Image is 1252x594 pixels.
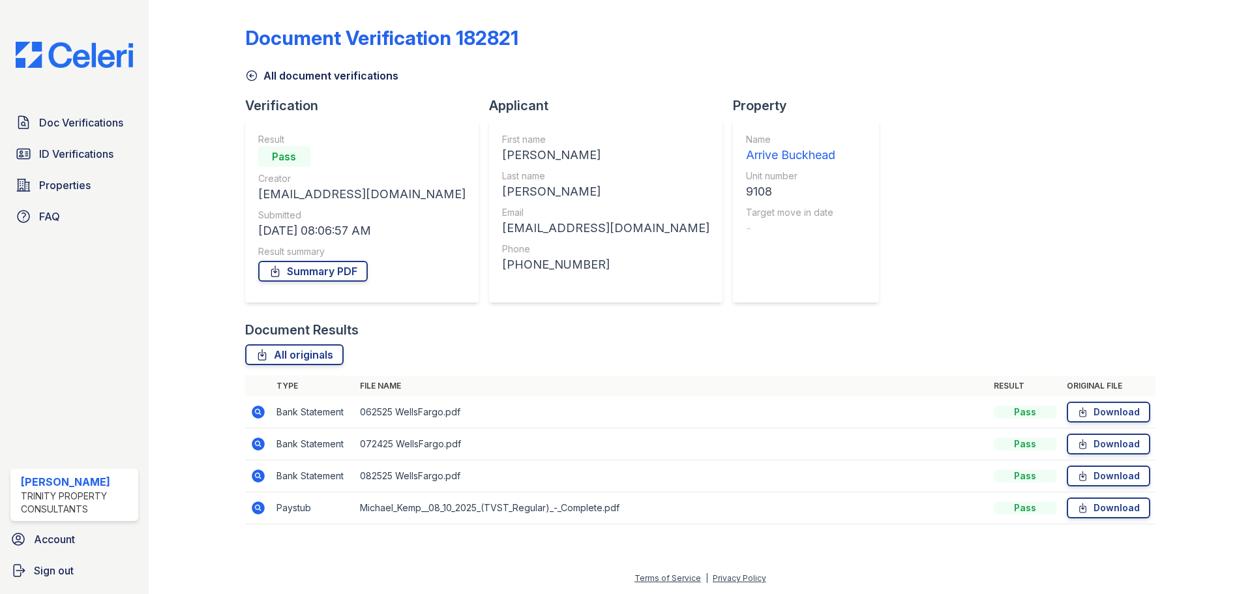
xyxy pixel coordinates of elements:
[706,573,708,583] div: |
[258,222,466,240] div: [DATE] 08:06:57 AM
[271,428,355,460] td: Bank Statement
[258,209,466,222] div: Submitted
[10,141,138,167] a: ID Verifications
[258,261,368,282] a: Summary PDF
[271,396,355,428] td: Bank Statement
[746,146,835,164] div: Arrive Buckhead
[34,531,75,547] span: Account
[355,376,989,396] th: File name
[10,110,138,136] a: Doc Verifications
[21,490,133,516] div: Trinity Property Consultants
[489,97,733,115] div: Applicant
[39,146,113,162] span: ID Verifications
[1067,497,1150,518] a: Download
[271,460,355,492] td: Bank Statement
[34,563,74,578] span: Sign out
[271,492,355,524] td: Paystub
[502,146,709,164] div: [PERSON_NAME]
[10,203,138,230] a: FAQ
[994,501,1056,514] div: Pass
[502,206,709,219] div: Email
[502,183,709,201] div: [PERSON_NAME]
[1062,376,1155,396] th: Original file
[502,256,709,274] div: [PHONE_NUMBER]
[5,557,143,584] a: Sign out
[258,146,310,167] div: Pass
[5,42,143,68] img: CE_Logo_Blue-a8612792a0a2168367f1c8372b55b34899dd931a85d93a1a3d3e32e68fde9ad4.png
[271,376,355,396] th: Type
[258,245,466,258] div: Result summary
[1067,434,1150,454] a: Download
[355,396,989,428] td: 062525 WellsFargo.pdf
[245,68,398,83] a: All document verifications
[245,97,489,115] div: Verification
[746,219,835,237] div: -
[502,219,709,237] div: [EMAIL_ADDRESS][DOMAIN_NAME]
[39,209,60,224] span: FAQ
[713,573,766,583] a: Privacy Policy
[746,133,835,164] a: Name Arrive Buckhead
[245,344,344,365] a: All originals
[502,170,709,183] div: Last name
[746,183,835,201] div: 9108
[994,406,1056,419] div: Pass
[355,460,989,492] td: 082525 WellsFargo.pdf
[258,185,466,203] div: [EMAIL_ADDRESS][DOMAIN_NAME]
[258,133,466,146] div: Result
[994,469,1056,483] div: Pass
[355,492,989,524] td: Michael_Kemp__08_10_2025_(TVST_Regular)_-_Complete.pdf
[245,321,359,339] div: Document Results
[746,170,835,183] div: Unit number
[245,26,518,50] div: Document Verification 182821
[746,133,835,146] div: Name
[39,115,123,130] span: Doc Verifications
[634,573,701,583] a: Terms of Service
[994,438,1056,451] div: Pass
[989,376,1062,396] th: Result
[39,177,91,193] span: Properties
[21,474,133,490] div: [PERSON_NAME]
[1067,402,1150,423] a: Download
[746,206,835,219] div: Target move in date
[733,97,889,115] div: Property
[1067,466,1150,486] a: Download
[5,526,143,552] a: Account
[502,243,709,256] div: Phone
[10,172,138,198] a: Properties
[355,428,989,460] td: 072425 WellsFargo.pdf
[258,172,466,185] div: Creator
[502,133,709,146] div: First name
